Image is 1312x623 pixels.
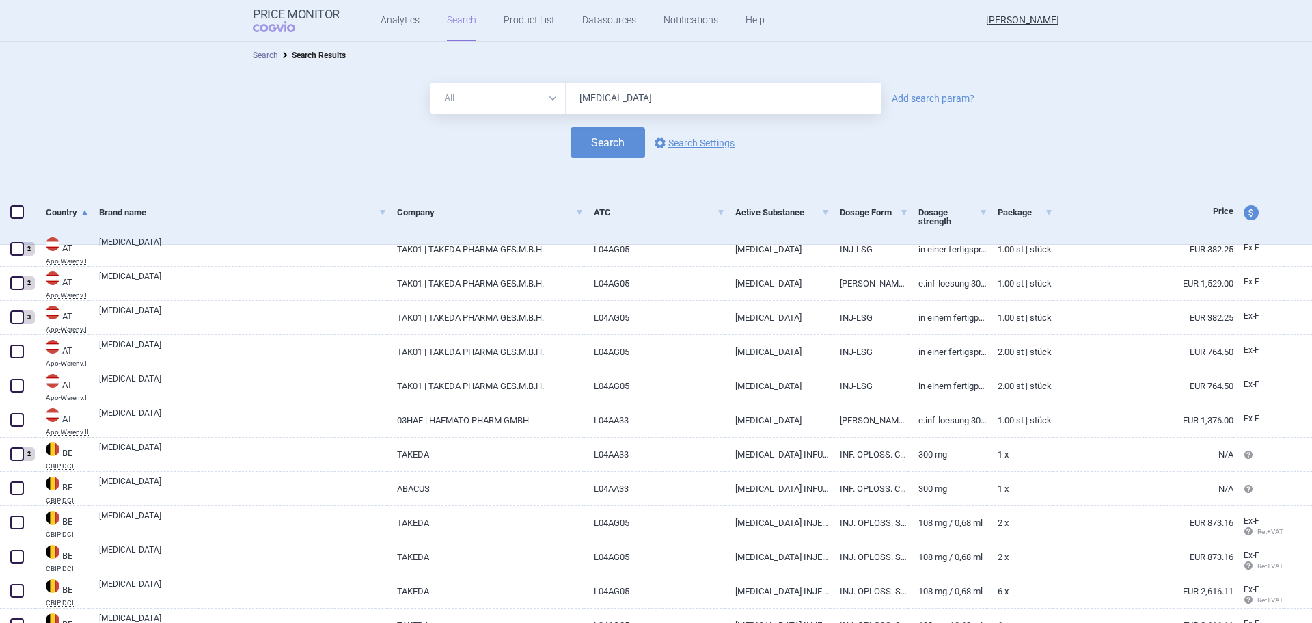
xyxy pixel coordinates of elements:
[908,267,987,300] a: E.INF-LOESUNG 300MG
[908,233,987,266] a: IN EINER FERTIGSPR.108MG
[1233,238,1284,259] a: Ex-F
[987,506,1053,540] a: 2 x
[830,540,908,574] a: INJ. OPLOSS. S.C. [VOORGEV. PEN]
[987,369,1053,403] a: 2.00 ST | Stück
[735,196,830,229] a: Active Substance
[584,472,724,505] a: L04AA33
[387,540,584,574] a: TAKEDA
[387,506,584,540] a: TAKEDA
[253,8,340,21] strong: Price Monitor
[46,292,89,299] abbr: Apo-Warenv.I — Apothekerverlag Warenverzeichnis. Online database developed by the Österreichische...
[1233,341,1284,361] a: Ex-F
[1233,409,1284,429] a: Ex-F
[830,301,908,334] a: INJ-LSG
[1233,546,1284,577] a: Ex-F Ret+VAT calc
[584,233,724,266] a: L04AG05
[387,574,584,608] a: TAKEDA
[1244,551,1259,560] span: Ex-factory price
[725,438,830,471] a: [MEDICAL_DATA] INFUSIE 300 MG
[652,135,735,151] a: Search Settings
[387,472,584,505] a: ABACUS
[571,127,645,158] button: Search
[46,477,59,490] img: Belgium
[987,438,1053,471] a: 1 x
[46,511,59,525] img: Belgium
[1244,596,1296,604] span: Ret+VAT calc
[387,233,584,266] a: TAK01 | TAKEDA PHARMA GES.M.B.H.
[99,339,387,363] a: [MEDICAL_DATA]
[36,373,89,401] a: ATATApo-Warenv.I
[830,335,908,369] a: INJ-LSG
[36,407,89,436] a: ATATApo-Warenv.II
[908,403,987,437] a: E.INF-LOESUNG 300MG
[99,304,387,329] a: [MEDICAL_DATA]
[387,335,584,369] a: TAK01 | TAKEDA PHARMA GES.M.B.H.
[46,340,59,354] img: Austria
[1053,301,1233,334] a: EUR 382.25
[253,49,278,62] li: Search
[725,233,830,266] a: [MEDICAL_DATA]
[99,270,387,295] a: [MEDICAL_DATA]
[725,301,830,334] a: [MEDICAL_DATA]
[99,578,387,602] a: [MEDICAL_DATA]
[99,475,387,500] a: [MEDICAL_DATA]
[1053,472,1233,505] a: N/A
[584,267,724,300] a: L04AG05
[584,574,724,608] a: L04AG05
[830,369,908,403] a: INJ-LSG
[46,531,89,538] abbr: CBIP DCI — Belgian Center for Pharmacotherapeutic Information (CBIP)
[1244,243,1259,252] span: Ex-factory price
[1233,512,1284,543] a: Ex-F Ret+VAT calc
[908,574,987,608] a: 108 mg / 0,68 ml
[987,403,1053,437] a: 1.00 ST | Stück
[725,574,830,608] a: [MEDICAL_DATA] INJECTIE 108 MG / 0,68 ML
[36,304,89,333] a: ATATApo-Warenv.I
[292,51,346,60] strong: Search Results
[387,438,584,471] a: TAKEDA
[23,447,35,461] div: 2
[830,403,908,437] a: [PERSON_NAME] [PERSON_NAME].[PERSON_NAME].
[1244,516,1259,526] span: Ex-factory price
[36,441,89,470] a: BEBECBIP DCI
[987,233,1053,266] a: 1.00 ST | Stück
[908,369,987,403] a: IN EINEM FERTIGPEN 108MG
[1244,380,1259,389] span: Ex-factory price
[36,475,89,504] a: BEBECBIP DCI
[830,438,908,471] a: INF. OPLOSS. CONC. (PDR.) I.V. [[MEDICAL_DATA].]
[725,335,830,369] a: [MEDICAL_DATA]
[46,545,59,559] img: Belgium
[594,196,724,229] a: ATC
[36,236,89,265] a: ATATApo-Warenv.I
[892,94,974,103] a: Add search param?
[908,301,987,334] a: IN EINEM FERTIGPEN 108MG
[46,326,89,333] abbr: Apo-Warenv.I — Apothekerverlag Warenverzeichnis. Online database developed by the Österreichische...
[46,600,89,607] abbr: CBIP DCI — Belgian Center for Pharmacotherapeutic Information (CBIP)
[830,267,908,300] a: [PERSON_NAME] [PERSON_NAME].[PERSON_NAME].
[46,258,89,265] abbr: Apo-Warenv.I — Apothekerverlag Warenverzeichnis. Online database developed by the Österreichische...
[46,463,89,470] abbr: CBIP DCI — Belgian Center for Pharmacotherapeutic Information (CBIP)
[46,497,89,504] abbr: CBIP DCI — Belgian Center for Pharmacotherapeutic Information (CBIP)
[840,196,908,229] a: Dosage Form
[46,271,59,285] img: Austria
[1053,369,1233,403] a: EUR 764.50
[23,276,35,290] div: 2
[46,395,89,401] abbr: Apo-Warenv.I — Apothekerverlag Warenverzeichnis. Online database developed by the Österreichische...
[387,301,584,334] a: TAK01 | TAKEDA PHARMA GES.M.B.H.
[987,301,1053,334] a: 1.00 ST | Stück
[987,472,1053,505] a: 1 x
[36,339,89,367] a: ATATApo-Warenv.I
[987,335,1053,369] a: 2.00 ST | Stück
[1053,438,1233,471] a: N/A
[1053,233,1233,266] a: EUR 382.25
[1244,585,1259,594] span: Ex-factory price
[908,540,987,574] a: 108 mg / 0,68 ml
[725,506,830,540] a: [MEDICAL_DATA] INJECTIE 108 MG / 0,68 ML
[387,267,584,300] a: TAK01 | TAKEDA PHARMA GES.M.B.H.
[830,574,908,608] a: INJ. OPLOSS. S.C. [VOORGEV. SPUIT]
[46,408,59,422] img: Austria
[584,438,724,471] a: L04AA33
[387,403,584,437] a: 03HAE | HAEMATO PHARM GMBH
[584,540,724,574] a: L04AG05
[99,196,387,229] a: Brand name
[830,472,908,505] a: INF. OPLOSS. CONC. (PDR.) I.V. [[MEDICAL_DATA].]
